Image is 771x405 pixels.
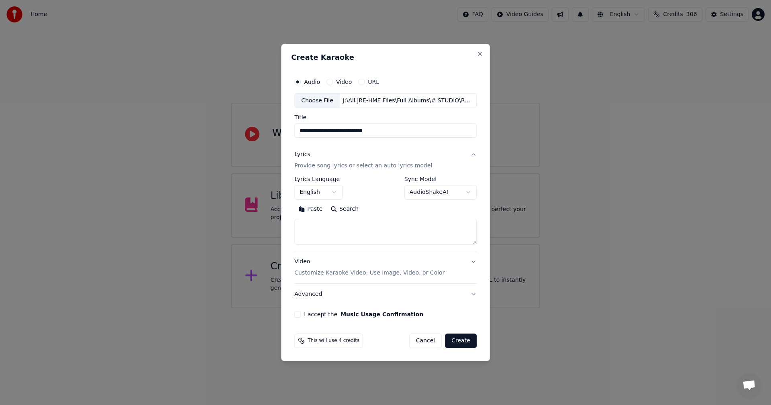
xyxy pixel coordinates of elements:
[294,162,432,170] p: Provide song lyrics or select an auto lyrics model
[295,94,340,108] div: Choose File
[404,177,477,182] label: Sync Model
[304,79,320,85] label: Audio
[326,203,363,216] button: Search
[294,258,445,277] div: Video
[294,203,326,216] button: Paste
[294,115,477,120] label: Title
[294,144,477,177] button: LyricsProvide song lyrics or select an auto lyrics model
[294,177,477,251] div: LyricsProvide song lyrics or select an auto lyrics model
[294,269,445,277] p: Customize Karaoke Video: Use Image, Video, or Color
[294,252,477,284] button: VideoCustomize Karaoke Video: Use Image, Video, or Color
[368,79,379,85] label: URL
[294,284,477,305] button: Advanced
[294,151,310,159] div: Lyrics
[308,338,359,344] span: This will use 4 credits
[445,334,477,348] button: Create
[336,79,352,85] label: Video
[409,334,442,348] button: Cancel
[291,54,480,61] h2: Create Karaoke
[340,97,476,105] div: J:\All JRE-HME Files\Full Albums\# STUDIO\Rolling Stones, The\1981 - Tattoo You\02 - Rolling Ston...
[294,177,343,182] label: Lyrics Language
[341,311,423,317] button: I accept the
[304,311,423,317] label: I accept the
